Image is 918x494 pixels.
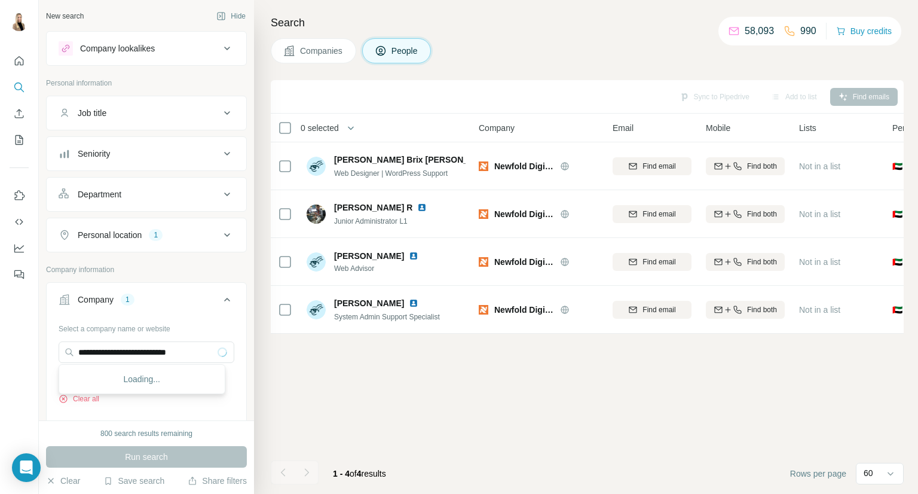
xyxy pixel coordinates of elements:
span: 🇦🇪 [892,304,902,316]
span: System Admin Support Specialist [334,313,440,321]
span: 1 - 4 [333,469,350,478]
span: Mobile [706,122,730,134]
button: Use Surfe on LinkedIn [10,185,29,206]
span: 🇦🇪 [892,160,902,172]
button: Job title [47,99,246,127]
span: 0 selected [301,122,339,134]
button: Personal location1 [47,221,246,249]
span: of [350,469,357,478]
span: 🇦🇪 [892,208,902,220]
img: Logo of Newfold Digital [479,305,488,315]
button: Department [47,180,246,209]
span: [PERSON_NAME] Brix [PERSON_NAME] [334,154,495,166]
span: Find email [642,209,675,219]
span: Email [613,122,634,134]
span: Newfold Digital [494,256,554,268]
button: Find both [706,157,785,175]
span: Web Designer | WordPress Support [334,169,448,178]
span: Find both [747,257,777,267]
div: Open Intercom Messenger [12,453,41,482]
span: 4 [357,469,362,478]
p: 60 [864,467,873,479]
span: Companies [300,45,344,57]
button: Find email [613,301,691,319]
button: Find both [706,301,785,319]
span: Not in a list [799,257,840,267]
span: Find email [642,304,675,315]
span: People [391,45,419,57]
button: Company1 [47,285,246,319]
div: Company [78,294,114,306]
button: Clear all [59,394,99,404]
span: Rows per page [790,468,846,480]
button: Find email [613,253,691,271]
div: Job title [78,107,106,119]
span: Find email [642,257,675,267]
img: Logo of Newfold Digital [479,209,488,219]
button: Find email [613,205,691,223]
span: Not in a list [799,161,840,171]
div: Select a company name or website [59,319,234,334]
span: [PERSON_NAME] R [334,202,412,214]
span: Not in a list [799,209,840,219]
button: Quick start [10,50,29,72]
div: Personal location [78,229,142,241]
span: Web Advisor [334,263,433,274]
button: Enrich CSV [10,103,29,124]
span: Junior Administrator L1 [334,217,408,225]
span: [PERSON_NAME] [334,297,404,309]
div: New search [46,11,84,22]
div: Loading... [62,367,222,391]
button: Feedback [10,264,29,285]
h4: Search [271,14,904,31]
div: 1 [149,230,163,240]
span: 🇦🇪 [892,256,902,268]
button: Find both [706,253,785,271]
img: Logo of Newfold Digital [479,257,488,267]
p: Personal information [46,78,247,89]
p: 58,093 [745,24,774,38]
span: Not in a list [799,305,840,315]
span: Newfold Digital [494,304,554,316]
img: LinkedIn logo [417,203,427,212]
button: Seniority [47,139,246,168]
span: Company [479,122,515,134]
span: Find both [747,209,777,219]
img: LinkedIn logo [409,251,418,261]
button: Use Surfe API [10,211,29,233]
p: 990 [800,24,816,38]
div: Company lookalikes [80,42,155,54]
img: Logo of Newfold Digital [479,161,488,171]
img: Avatar [307,157,326,176]
div: 800 search results remaining [100,428,192,439]
button: Find email [613,157,691,175]
span: Newfold Digital [494,208,554,220]
button: Company lookalikes [47,34,246,63]
button: Search [10,77,29,98]
span: Newfold Digital [494,160,554,172]
img: LinkedIn logo [409,298,418,308]
span: Lists [799,122,816,134]
div: 1 [121,294,134,305]
span: [PERSON_NAME] [334,251,404,261]
div: Seniority [78,148,110,160]
img: Avatar [307,205,326,224]
button: Hide [208,7,254,25]
button: Save search [103,475,164,487]
div: Department [78,188,121,200]
button: Find both [706,205,785,223]
button: Clear [46,475,80,487]
img: Avatar [307,252,326,272]
button: Share filters [188,475,247,487]
img: Avatar [307,300,326,319]
img: Avatar [10,12,29,31]
p: Company information [46,264,247,275]
button: Dashboard [10,237,29,259]
span: results [333,469,386,478]
button: My lists [10,129,29,151]
span: Find both [747,304,777,315]
span: Find both [747,161,777,172]
button: Buy credits [836,23,892,39]
span: Find email [642,161,675,172]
